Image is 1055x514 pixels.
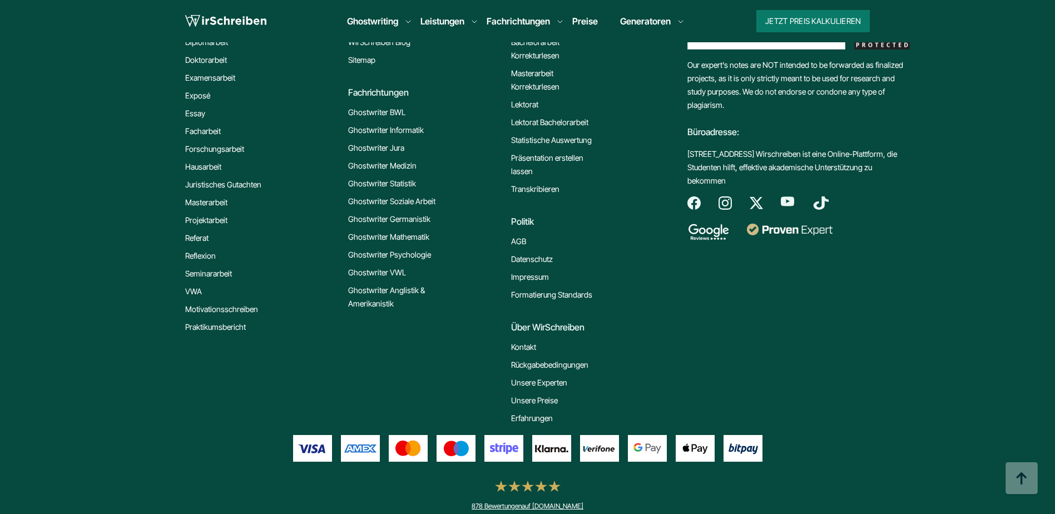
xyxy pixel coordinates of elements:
[511,151,600,178] a: Präsentation erstellen lassen
[522,502,583,510] span: auf [DOMAIN_NAME]
[687,196,701,210] img: facebook
[348,123,424,137] a: Ghostwriter Informatik
[511,270,549,284] a: Impressum
[348,284,437,310] a: Ghostwriter Anglistik & Amerikanistik
[511,134,592,147] a: Statistische Auswertung
[511,215,665,228] div: Politik
[687,112,910,147] div: Büroadresse:
[511,235,526,248] a: AGB
[580,435,619,462] img: Verifone
[484,435,523,462] img: Stripe
[185,249,216,263] a: Reflexion
[687,58,910,196] div: Our expert's notes are NOT intended to be forwarded as finalized projects, as it is only strictly...
[347,14,398,28] a: Ghostwriting
[348,230,429,244] a: Ghostwriter Mathematik
[511,36,600,62] a: Bachelorarbeit Korrekturlesen
[687,224,729,240] img: google reviews
[185,178,261,191] a: Juristisches Gutachten
[511,412,553,425] a: Erfahrungen
[348,106,405,119] a: Ghostwriter BWL
[348,195,435,208] a: Ghostwriter Soziale Arbeit
[348,141,404,155] a: Ghostwriter Jura
[781,196,794,206] img: youtube
[348,266,406,279] a: Ghostwriter VWL
[511,288,592,302] a: Formatierung Standards
[676,435,715,462] img: ApplePay
[389,435,428,462] img: Mastercard
[185,71,235,85] a: Examensarbeit
[185,13,266,29] img: logo wirschreiben
[511,182,559,196] a: Transkribieren
[185,285,202,298] a: VWA
[511,358,588,372] a: Rückgabebedingungen
[185,107,205,120] a: Essay
[185,142,244,156] a: Forschungsarbeit
[511,340,536,354] a: Kontakt
[185,89,210,102] a: Exposé
[724,435,762,462] img: Bitpay
[185,36,228,49] a: Diplomarbeit
[293,435,332,462] img: Visa
[812,196,830,210] img: tiktok
[185,53,227,67] a: Doktorarbeit
[348,53,375,67] a: Sitemap
[1005,462,1038,496] img: button top
[348,248,431,261] a: Ghostwriter Psychologie
[620,14,671,28] a: Generatoren
[511,320,665,334] div: Über WirSchreiben
[719,196,732,210] img: instagram
[747,224,833,235] img: proven expert
[572,16,598,27] a: Preise
[420,14,464,28] a: Leistungen
[487,14,550,28] a: Fachrichtungen
[185,214,227,227] a: Projektarbeit
[185,125,221,138] a: Facharbeit
[437,435,476,462] img: Maestro
[472,502,583,510] a: Kundenbewertungen & Erfahrungen zu Akad-Eule.de. Mehr Infos anzeigen.
[185,303,258,316] a: Motivationsschreiben
[511,394,558,407] a: Unsere Preise
[511,376,567,389] a: Unsere Experten
[185,267,232,280] a: Seminararbeit
[511,98,538,111] a: Lektorat
[532,435,571,462] img: Klarna
[511,67,600,93] a: Masterarbeit Korrekturlesen
[628,435,667,462] img: GooglePay
[185,320,246,334] a: Praktikumsbericht
[348,212,430,226] a: Ghostwriter Germanistik
[185,231,209,245] a: Referat
[348,159,417,172] a: Ghostwriter Medizin
[511,253,553,266] a: Datenschutz
[348,177,416,190] a: Ghostwriter Statistik
[511,116,588,129] a: Lektorat Bachelorarbeit
[750,196,763,210] img: twitter
[756,10,870,32] button: Jetzt Preis kalkulieren
[348,86,502,99] div: Fachrichtungen
[185,196,227,209] a: Masterarbeit
[185,160,221,174] a: Hausarbeit
[341,435,380,462] img: Amex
